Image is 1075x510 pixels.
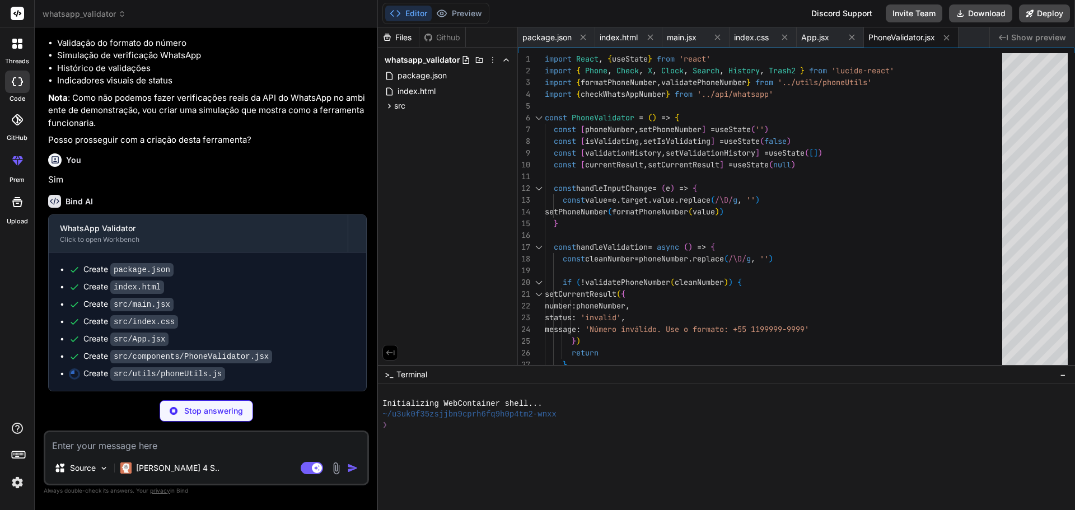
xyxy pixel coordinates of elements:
[679,183,688,193] span: =>
[385,6,432,21] button: Editor
[675,113,679,123] span: {
[585,195,607,205] span: value
[675,277,724,287] span: cleanNumber
[419,32,465,43] div: Github
[545,312,572,322] span: status
[679,54,711,64] span: 'react'
[670,183,675,193] span: )
[693,183,697,193] span: {
[83,350,272,362] div: Create
[634,124,639,134] span: ,
[518,312,530,324] div: 23
[518,359,530,371] div: 27
[522,32,572,43] span: package.json
[711,136,715,146] span: ]
[809,65,827,76] span: from
[1058,366,1068,383] button: −
[382,420,388,431] span: ❯
[554,148,576,158] span: const
[760,136,764,146] span: (
[110,315,178,329] code: src/index.css
[581,136,585,146] span: [
[110,280,164,294] code: index.html
[625,301,630,311] span: ,
[396,369,427,380] span: Terminal
[657,54,675,64] span: from
[661,113,670,123] span: =>
[639,65,643,76] span: ,
[800,65,805,76] span: }
[621,289,625,299] span: {
[711,124,715,134] span: =
[621,195,648,205] span: target
[787,136,791,146] span: )
[639,113,643,123] span: =
[661,183,666,193] span: (
[382,399,543,409] span: Initializing WebContainer shell...
[733,160,769,170] span: useState
[518,65,530,77] div: 2
[518,253,530,265] div: 18
[581,160,585,170] span: [
[545,207,607,217] span: setPhoneNumber
[10,94,25,104] label: code
[612,54,648,64] span: useState
[778,77,872,87] span: '../utils/phoneUtils'
[661,77,746,87] span: validatePhoneNumber
[715,195,733,205] span: /\D/
[719,207,724,217] span: )
[679,195,711,205] span: replace
[545,54,572,64] span: import
[563,277,572,287] span: if
[760,65,764,76] span: ,
[755,124,764,134] span: ''
[531,241,546,253] div: Click to collapse the range.
[755,148,760,158] span: ]
[518,88,530,100] div: 4
[518,194,530,206] div: 13
[607,54,612,64] span: {
[382,409,557,420] span: ~/u3uk0f35zsjjbn9cprh6fq9h0p4tm2-wnxx
[120,462,132,474] img: Claude 4 Sonnet
[755,77,773,87] span: from
[7,217,28,226] label: Upload
[572,113,634,123] span: PhoneValidator
[378,32,419,43] div: Files
[518,124,530,135] div: 7
[518,277,530,288] div: 20
[572,312,576,322] span: :
[805,148,809,158] span: (
[48,92,68,103] strong: Nota
[554,124,576,134] span: const
[868,32,935,43] span: PhoneValidator.jsx
[5,57,29,66] label: threads
[545,289,616,299] span: setCurrentResult
[616,195,621,205] span: .
[60,223,336,234] div: WhatsApp Validator
[711,242,715,252] span: {
[728,65,760,76] span: History
[518,135,530,147] div: 8
[581,89,666,99] span: checkWhatsAppNumber
[60,235,336,244] div: Click to open Workbench
[814,148,818,158] span: ]
[607,65,612,76] span: ,
[531,277,546,288] div: Click to collapse the range.
[652,65,657,76] span: ,
[8,473,27,492] img: settings
[684,65,688,76] span: ,
[396,85,437,98] span: index.html
[616,65,639,76] span: Check
[545,65,572,76] span: import
[648,195,652,205] span: .
[110,350,272,363] code: src/components/PhoneValidator.jsx
[634,254,639,264] span: =
[764,136,787,146] span: false
[57,37,367,50] li: Validação do formato do número
[581,77,657,87] span: formatPhoneNumber
[760,324,809,334] span: 99999-9999'
[554,242,576,252] span: const
[572,336,576,346] span: }
[639,136,643,146] span: ,
[675,89,693,99] span: from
